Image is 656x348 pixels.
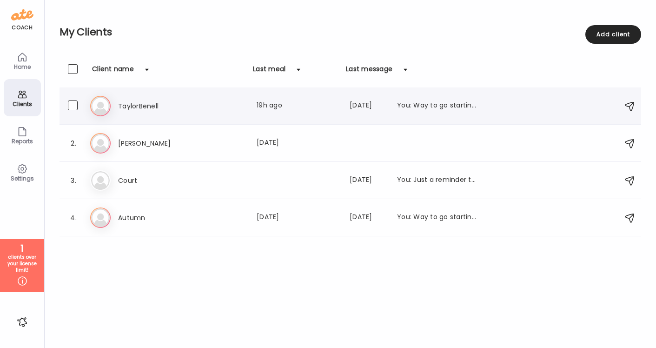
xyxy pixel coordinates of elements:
div: Add client [585,25,641,44]
div: 1 [3,243,41,254]
div: [DATE] [350,175,386,186]
div: [DATE] [257,138,338,149]
div: Home [6,64,39,70]
div: 4. [68,212,79,223]
div: Clients [6,101,39,107]
h3: Autumn [118,212,200,223]
div: coach [12,24,33,32]
div: [DATE] [350,100,386,112]
div: 19h ago [257,100,338,112]
div: 3. [68,175,79,186]
div: You: Way to go starting to take photos! [397,212,479,223]
div: Last message [346,64,392,79]
div: Settings [6,175,39,181]
div: You: Way to go starting to take photos! I'll review this after a week :) [397,100,479,112]
img: ate [11,7,33,22]
h3: TaylorBenell [118,100,200,112]
div: You: Just a reminder to start adding pics ;) [397,175,479,186]
div: [DATE] [257,212,338,223]
div: Client name [92,64,134,79]
div: Last meal [253,64,285,79]
h3: [PERSON_NAME] [118,138,200,149]
h3: Court [118,175,200,186]
div: Reports [6,138,39,144]
div: 2. [68,138,79,149]
div: clients over your license limit! [3,254,41,274]
div: [DATE] [350,212,386,223]
h2: My Clients [60,25,641,39]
